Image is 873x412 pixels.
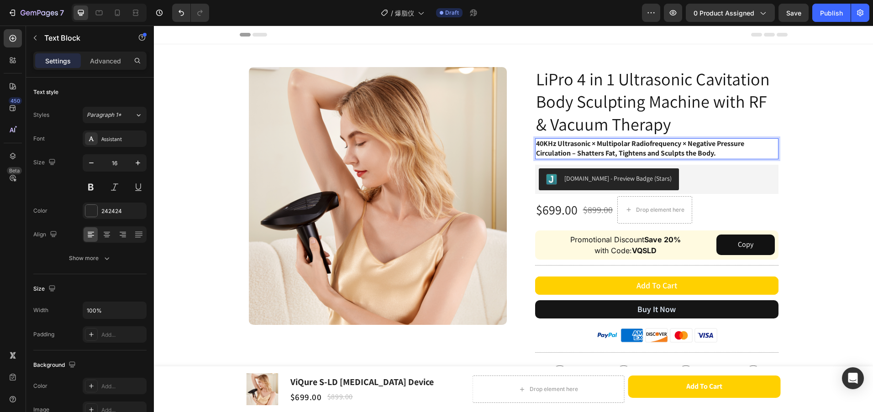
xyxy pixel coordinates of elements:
strong: 40KHz Ultrasonic × Multipolar Radiofrequency × Negative Pressure Circulation – Shatters Fat, Tigh... [382,113,590,132]
div: Add... [101,382,144,391]
h1: ViQure S-LD [MEDICAL_DATA] Device [136,349,313,363]
div: Buy It Now [484,278,522,289]
input: Auto [83,302,146,318]
button: Paragraph 1* [83,107,147,123]
div: Drop element here [482,181,531,188]
button: Copy [563,209,621,229]
p: with Code: [385,219,559,230]
iframe: Design area [154,26,873,412]
div: Text style [33,88,58,96]
div: 242424 [101,207,144,215]
div: Add to cart [532,356,568,366]
h2: Rich Text Editor. Editing area: main [381,42,625,111]
span: Draft [445,9,459,17]
img: Judgeme.png [392,148,403,159]
div: $899.00 [428,177,460,191]
span: 爆脂仪 [395,8,414,18]
p: Advanced [90,56,121,66]
button: Add to cart [381,251,625,269]
div: Add to cart [483,255,523,265]
span: Paragraph 1* [87,111,121,119]
button: Publish [812,4,851,22]
p: Settings [45,56,71,66]
span: / [391,8,393,18]
button: Judge.me - Preview Badge (Stars) [385,143,525,165]
div: Assistant [101,135,144,143]
div: [DOMAIN_NAME] - Preview Badge (Stars) [410,148,518,158]
strong: Save 20% [490,209,527,219]
img: gempages_492455156382696671-eb3d4127-02a2-44f1-99ee-a2adea31db15.svg [461,340,479,358]
div: Width [33,306,48,314]
p: LiPro 4 in 1 Ultrasonic Cavitation Body Sculpting Machine with RF & Vacuum Therapy [382,42,624,110]
div: Rich Text Editor. Editing area: main [381,113,625,134]
div: Styles [33,111,49,119]
button: Show more [33,250,147,266]
div: Background [33,359,78,371]
p: Promotional Discount [385,209,559,219]
div: Padding [33,330,54,339]
div: Color [33,382,47,390]
div: Copy [584,213,600,226]
div: Publish [820,8,843,18]
div: $699.00 [136,365,169,378]
div: Color [33,207,47,215]
img: gempages_492455156382696671-b67f1126-ac59-4584-9f9b-a2e0236e0e09.svg [397,340,415,358]
div: 450 [9,97,22,104]
button: 7 [4,4,68,22]
div: Show more [69,254,111,263]
button: Add to cart [474,350,627,372]
p: 7 [60,7,64,18]
div: Drop element here [376,360,424,367]
strong: VQSLD [478,220,503,229]
div: $899.00 [173,366,200,377]
button: Save [778,4,809,22]
p: Text Block [44,32,122,43]
div: Font [33,135,45,143]
button: Buy It Now [381,275,625,293]
img: gempages_492455156382696671-1b608361-b86f-4357-ba3d-cad7f408d020.svg [523,340,541,358]
div: Size [33,283,58,295]
div: Beta [7,167,22,174]
img: gempages_492455156382696671-16ab46aa-7185-4373-bc18-ac528cf686de.svg [590,340,609,358]
span: Save [786,9,801,17]
div: Add... [101,331,144,339]
div: $699.00 [381,175,425,193]
span: 0 product assigned [694,8,754,18]
div: Undo/Redo [172,4,209,22]
button: 0 product assigned [686,4,775,22]
div: Align [33,229,59,241]
div: Open Intercom Messenger [842,367,864,389]
div: Size [33,156,58,169]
